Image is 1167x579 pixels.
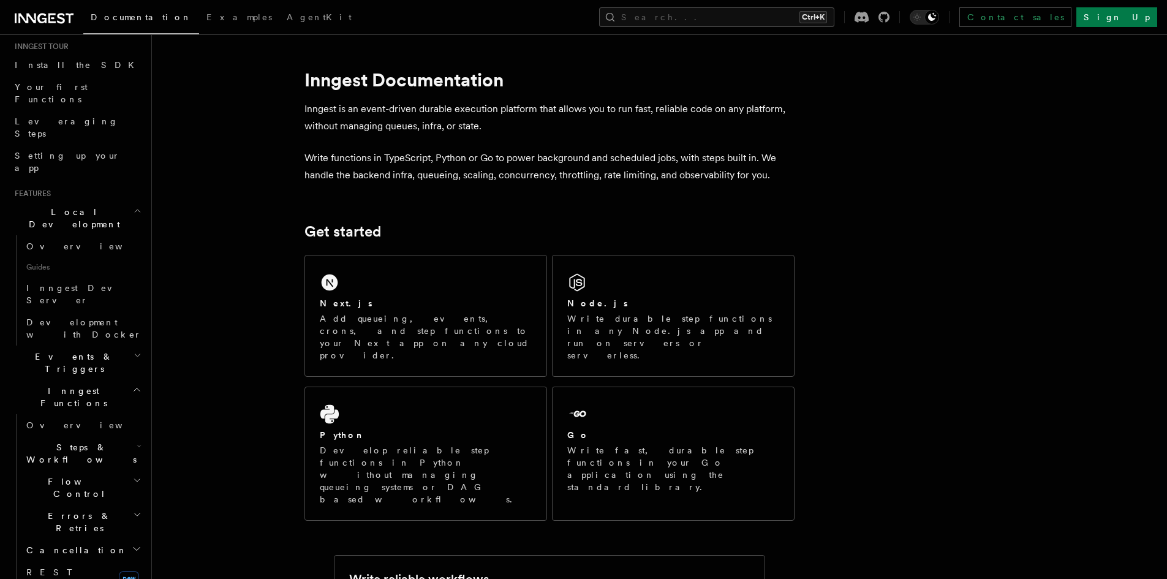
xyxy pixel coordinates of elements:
[910,10,939,25] button: Toggle dark mode
[304,69,795,91] h1: Inngest Documentation
[320,312,532,361] p: Add queueing, events, crons, and step functions to your Next app on any cloud provider.
[10,54,144,76] a: Install the SDK
[567,429,589,441] h2: Go
[304,149,795,184] p: Write functions in TypeScript, Python or Go to power background and scheduled jobs, with steps bu...
[304,223,381,240] a: Get started
[21,277,144,311] a: Inngest Dev Server
[287,12,352,22] span: AgentKit
[10,235,144,346] div: Local Development
[21,539,144,561] button: Cancellation
[21,257,144,277] span: Guides
[21,471,144,505] button: Flow Control
[21,235,144,257] a: Overview
[552,387,795,521] a: GoWrite fast, durable step functions in your Go application using the standard library.
[567,444,779,493] p: Write fast, durable step functions in your Go application using the standard library.
[599,7,834,27] button: Search...Ctrl+K
[21,311,144,346] a: Development with Docker
[320,297,372,309] h2: Next.js
[26,283,131,305] span: Inngest Dev Server
[21,475,133,500] span: Flow Control
[206,12,272,22] span: Examples
[21,510,133,534] span: Errors & Retries
[21,414,144,436] a: Overview
[959,7,1071,27] a: Contact sales
[10,346,144,380] button: Events & Triggers
[21,505,144,539] button: Errors & Retries
[15,116,118,138] span: Leveraging Steps
[320,444,532,505] p: Develop reliable step functions in Python without managing queueing systems or DAG based workflows.
[10,350,134,375] span: Events & Triggers
[10,380,144,414] button: Inngest Functions
[10,145,144,179] a: Setting up your app
[10,189,51,199] span: Features
[552,255,795,377] a: Node.jsWrite durable step functions in any Node.js app and run on servers or serverless.
[15,82,88,104] span: Your first Functions
[21,436,144,471] button: Steps & Workflows
[91,12,192,22] span: Documentation
[26,241,153,251] span: Overview
[10,76,144,110] a: Your first Functions
[10,206,134,230] span: Local Development
[279,4,359,33] a: AgentKit
[320,429,365,441] h2: Python
[21,544,127,556] span: Cancellation
[15,60,142,70] span: Install the SDK
[199,4,279,33] a: Examples
[10,385,132,409] span: Inngest Functions
[304,387,547,521] a: PythonDevelop reliable step functions in Python without managing queueing systems or DAG based wo...
[10,201,144,235] button: Local Development
[10,110,144,145] a: Leveraging Steps
[799,11,827,23] kbd: Ctrl+K
[26,420,153,430] span: Overview
[567,297,628,309] h2: Node.js
[26,317,142,339] span: Development with Docker
[304,100,795,135] p: Inngest is an event-driven durable execution platform that allows you to run fast, reliable code ...
[1076,7,1157,27] a: Sign Up
[304,255,547,377] a: Next.jsAdd queueing, events, crons, and step functions to your Next app on any cloud provider.
[15,151,120,173] span: Setting up your app
[83,4,199,34] a: Documentation
[21,441,137,466] span: Steps & Workflows
[10,42,69,51] span: Inngest tour
[567,312,779,361] p: Write durable step functions in any Node.js app and run on servers or serverless.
